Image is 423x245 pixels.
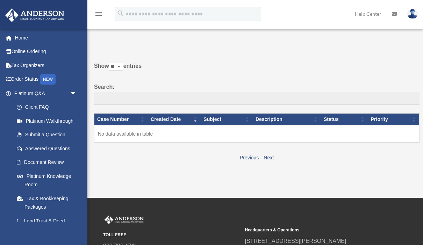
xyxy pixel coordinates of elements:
[94,61,420,78] label: Show entries
[70,86,84,101] span: arrow_drop_down
[10,142,80,156] a: Answered Questions
[245,226,382,234] small: Headquarters & Operations
[148,114,201,125] th: Created Date: activate to sort column ascending
[94,10,103,18] i: menu
[94,12,103,18] a: menu
[94,82,420,105] label: Search:
[201,114,253,125] th: Subject: activate to sort column ascending
[10,128,84,142] a: Submit a Question
[94,114,148,125] th: Case Number: activate to sort column ascending
[117,9,124,17] i: search
[103,215,145,224] img: Anderson Advisors Platinum Portal
[103,231,240,239] small: TOLL FREE
[5,31,87,45] a: Home
[5,72,87,87] a: Order StatusNEW
[253,114,321,125] th: Description: activate to sort column ascending
[10,169,84,192] a: Platinum Knowledge Room
[40,74,56,85] div: NEW
[10,100,84,114] a: Client FAQ
[240,155,259,160] a: Previous
[10,214,84,236] a: Land Trust & Deed Forum
[5,58,87,72] a: Tax Organizers
[3,8,66,22] img: Anderson Advisors Platinum Portal
[407,9,418,19] img: User Pic
[245,238,346,244] a: [STREET_ADDRESS][PERSON_NAME]
[5,45,87,59] a: Online Ordering
[10,192,84,214] a: Tax & Bookkeeping Packages
[94,125,420,143] td: No data available in table
[10,114,84,128] a: Platinum Walkthrough
[94,92,420,105] input: Search:
[5,86,84,100] a: Platinum Q&Aarrow_drop_down
[368,114,420,125] th: Priority: activate to sort column ascending
[10,156,84,170] a: Document Review
[109,63,123,71] select: Showentries
[321,114,368,125] th: Status: activate to sort column ascending
[264,155,274,160] a: Next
